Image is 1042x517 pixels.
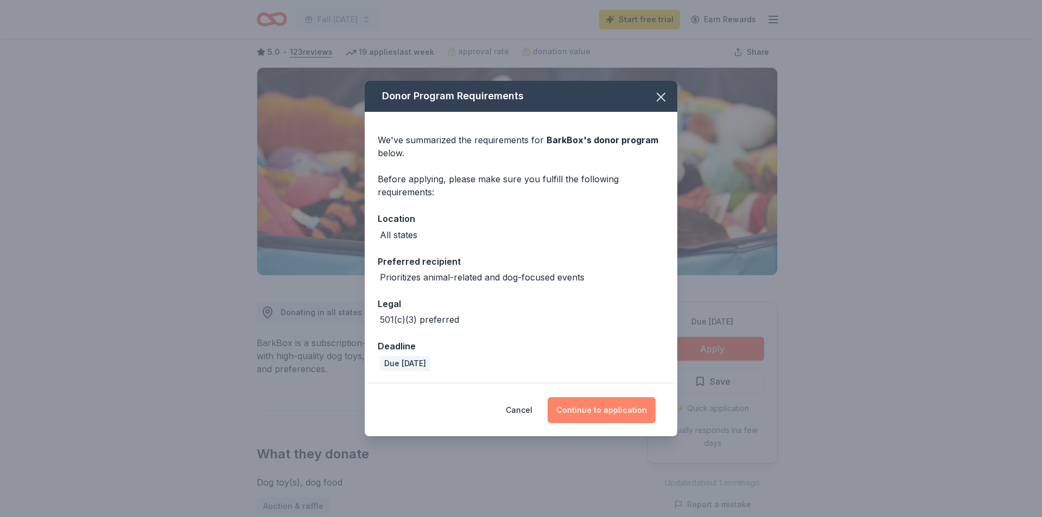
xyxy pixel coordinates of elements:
[378,133,664,159] div: We've summarized the requirements for below.
[378,212,664,226] div: Location
[506,397,532,423] button: Cancel
[380,313,459,326] div: 501(c)(3) preferred
[548,397,656,423] button: Continue to application
[378,254,664,269] div: Preferred recipient
[378,297,664,311] div: Legal
[547,135,658,145] span: BarkBox 's donor program
[380,228,417,241] div: All states
[380,271,584,284] div: Prioritizes animal-related and dog-focused events
[380,356,430,371] div: Due [DATE]
[365,81,677,112] div: Donor Program Requirements
[378,173,664,199] div: Before applying, please make sure you fulfill the following requirements:
[378,339,664,353] div: Deadline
